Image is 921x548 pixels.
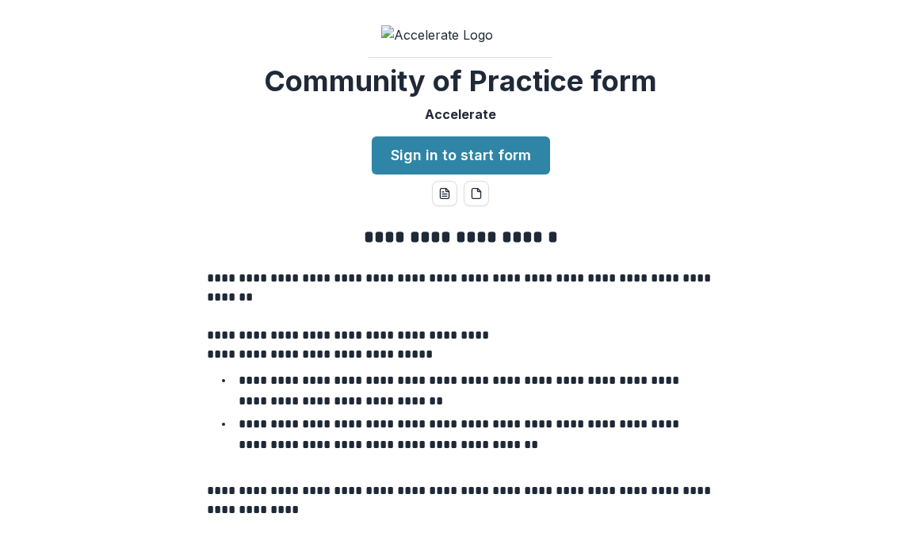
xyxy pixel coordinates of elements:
button: pdf-download [464,181,489,206]
p: Accelerate [425,105,496,124]
img: Accelerate Logo [381,25,540,44]
a: Sign in to start form [372,136,550,174]
h2: Community of Practice form [264,64,657,98]
button: word-download [432,181,457,206]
